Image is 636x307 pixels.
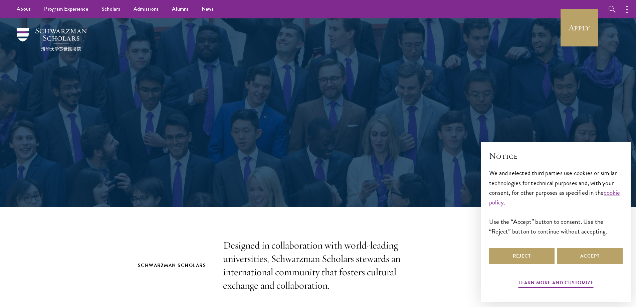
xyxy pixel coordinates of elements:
div: We and selected third parties use cookies or similar technologies for technical purposes and, wit... [489,168,623,236]
a: cookie policy [489,188,620,207]
a: Apply [561,9,598,46]
img: Schwarzman Scholars [17,28,87,51]
h2: Schwarzman Scholars [138,261,210,270]
button: Accept [557,248,623,264]
button: Reject [489,248,555,264]
p: Designed in collaboration with world-leading universities, Schwarzman Scholars stewards an intern... [223,239,413,292]
button: Learn more and customize [518,279,594,289]
h2: Notice [489,150,623,162]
